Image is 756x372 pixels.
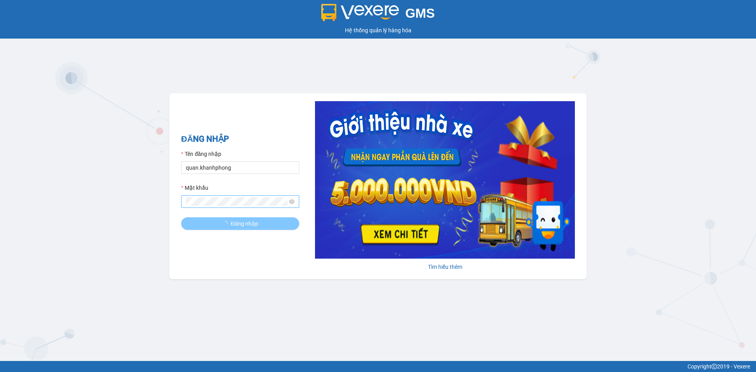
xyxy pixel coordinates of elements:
[231,219,258,228] span: Đăng nhập
[181,161,299,174] input: Tên đăng nhập
[181,217,299,230] button: Đăng nhập
[181,183,208,192] label: Mật khẩu
[289,199,295,204] span: eye
[222,221,231,226] span: loading
[321,12,435,18] a: GMS
[315,101,575,259] img: banner-0
[321,4,399,21] img: logo 2
[712,364,717,369] span: copyright
[181,133,299,146] h2: ĐĂNG NHẬP
[186,197,287,206] input: Mật khẩu
[315,263,575,271] div: Tìm hiểu thêm
[405,6,435,20] span: GMS
[6,362,750,371] div: Copyright 2019 - Vexere
[2,26,754,35] div: Hệ thống quản lý hàng hóa
[181,150,221,158] label: Tên đăng nhập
